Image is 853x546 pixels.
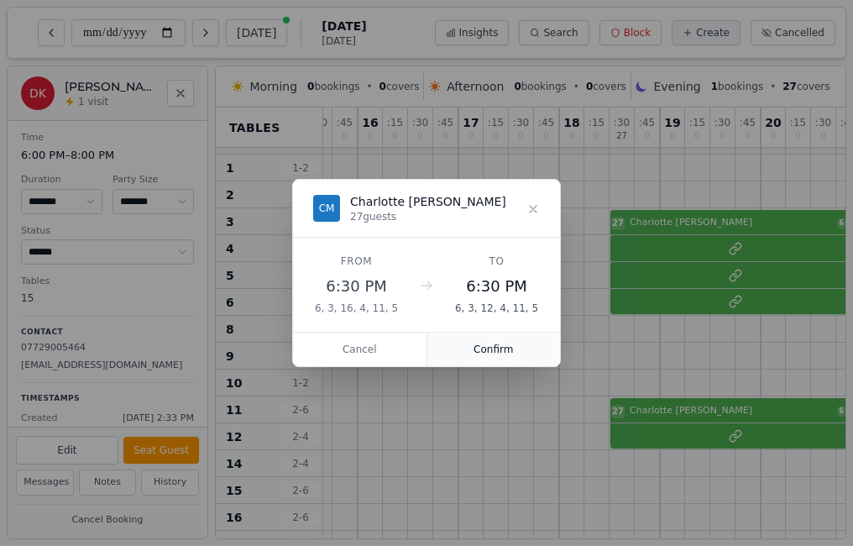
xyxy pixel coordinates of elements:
div: Charlotte [PERSON_NAME] [350,193,506,210]
div: 6, 3, 12, 4, 11, 5 [453,302,540,315]
button: Cancel [293,333,427,366]
button: Confirm [427,333,561,366]
div: 27 guests [350,210,506,223]
div: 6:30 PM [313,275,400,298]
div: From [313,255,400,268]
div: 6, 3, 16, 4, 11, 5 [313,302,400,315]
div: 6:30 PM [453,275,540,298]
div: CM [313,195,340,222]
div: To [453,255,540,268]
